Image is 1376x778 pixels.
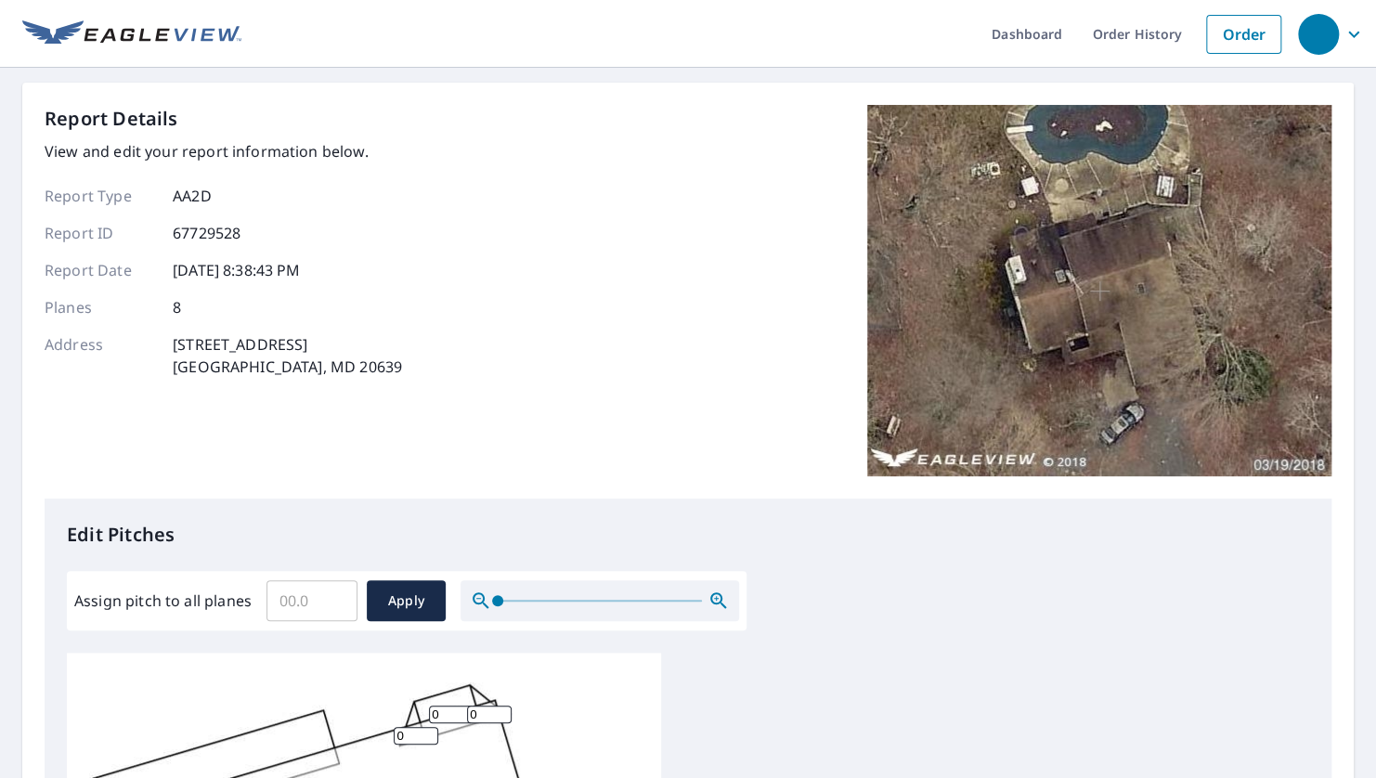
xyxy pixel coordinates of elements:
[173,185,212,207] p: AA2D
[45,105,178,133] p: Report Details
[22,20,241,48] img: EV Logo
[45,296,156,318] p: Planes
[867,105,1331,476] img: Top image
[1206,15,1281,54] a: Order
[173,222,240,244] p: 67729528
[45,222,156,244] p: Report ID
[67,521,1309,549] p: Edit Pitches
[367,580,446,621] button: Apply
[382,590,431,613] span: Apply
[45,333,156,378] p: Address
[45,185,156,207] p: Report Type
[173,259,301,281] p: [DATE] 8:38:43 PM
[74,590,252,612] label: Assign pitch to all planes
[173,296,181,318] p: 8
[266,575,357,627] input: 00.0
[173,333,402,378] p: [STREET_ADDRESS] [GEOGRAPHIC_DATA], MD 20639
[45,140,402,162] p: View and edit your report information below.
[45,259,156,281] p: Report Date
